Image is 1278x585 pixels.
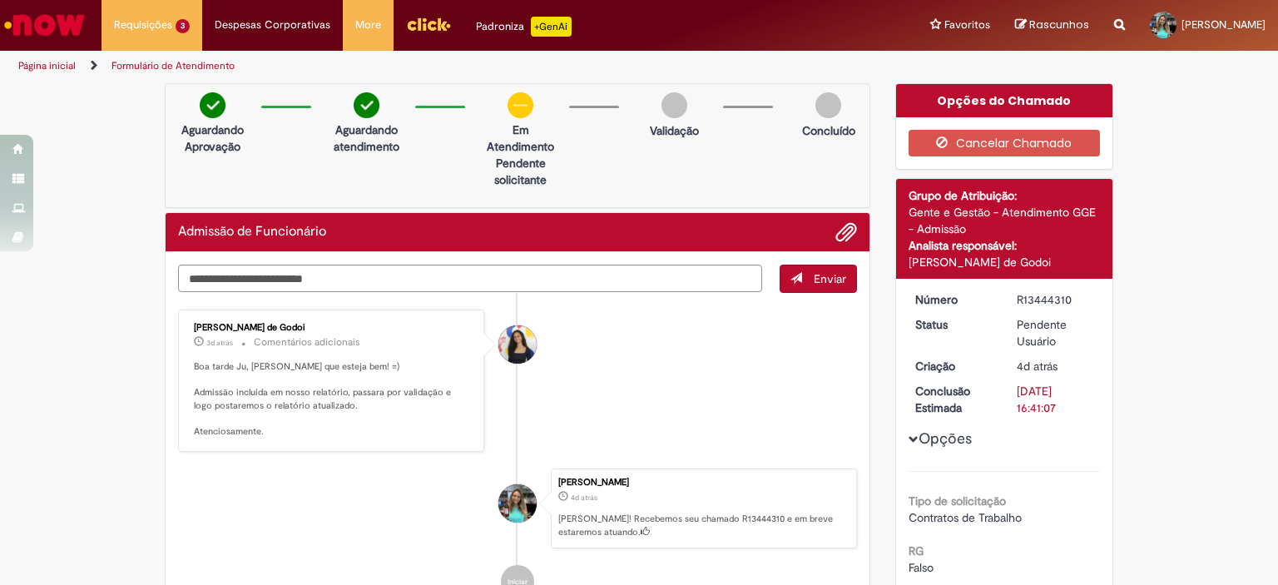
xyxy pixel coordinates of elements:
p: Boa tarde Ju, [PERSON_NAME] que esteja bem! =) Admissão incluida em nosso relatório, passara por ... [194,360,471,439]
img: ServiceNow [2,8,87,42]
b: RG [909,543,924,558]
dt: Criação [903,358,1005,374]
div: Julia Correa Ferreira de Souza [498,484,537,523]
div: Grupo de Atribuição: [909,187,1101,204]
span: [PERSON_NAME] [1181,17,1266,32]
button: Cancelar Chamado [909,130,1101,156]
div: Ana Santos de Godoi [498,325,537,364]
span: Enviar [814,271,846,286]
img: img-circle-grey.png [815,92,841,118]
div: [DATE] 16:41:07 [1017,383,1094,416]
img: img-circle-grey.png [661,92,687,118]
textarea: Digite sua mensagem aqui... [178,265,762,293]
div: Opções do Chamado [896,84,1113,117]
span: Contratos de Trabalho [909,510,1022,525]
div: [PERSON_NAME] de Godoi [194,323,471,333]
span: Favoritos [944,17,990,33]
dt: Número [903,291,1005,308]
span: More [355,17,381,33]
dt: Status [903,316,1005,333]
p: Validação [650,122,699,139]
p: Em Atendimento [480,121,561,155]
span: Falso [909,560,934,575]
dt: Conclusão Estimada [903,383,1005,416]
h2: Admissão de Funcionário Histórico de tíquete [178,225,326,240]
div: [PERSON_NAME] [558,478,848,488]
span: 3 [176,19,190,33]
p: Aguardando atendimento [326,121,407,155]
div: [PERSON_NAME] de Godoi [909,254,1101,270]
p: Concluído [802,122,855,139]
div: Gente e Gestão - Atendimento GGE - Admissão [909,204,1101,237]
p: +GenAi [531,17,572,37]
span: 4d atrás [571,493,597,503]
b: Tipo de solicitação [909,493,1006,508]
a: Formulário de Atendimento [111,59,235,72]
span: Rascunhos [1029,17,1089,32]
img: circle-minus.png [508,92,533,118]
span: Requisições [114,17,172,33]
img: click_logo_yellow_360x200.png [406,12,451,37]
time: 26/08/2025 17:11:32 [206,338,233,348]
a: Rascunhos [1015,17,1089,33]
div: 25/08/2025 13:41:02 [1017,358,1094,374]
span: 3d atrás [206,338,233,348]
button: Adicionar anexos [835,221,857,243]
ul: Trilhas de página [12,51,840,82]
a: Página inicial [18,59,76,72]
time: 25/08/2025 13:41:02 [1017,359,1058,374]
span: 4d atrás [1017,359,1058,374]
div: Padroniza [476,17,572,37]
div: Pendente Usuário [1017,316,1094,350]
div: Analista responsável: [909,237,1101,254]
img: check-circle-green.png [354,92,379,118]
img: check-circle-green.png [200,92,225,118]
small: Comentários adicionais [254,335,360,350]
div: R13444310 [1017,291,1094,308]
li: Julia Correa Ferreira de Souza [178,468,857,548]
p: Pendente solicitante [480,155,561,188]
time: 25/08/2025 13:41:02 [571,493,597,503]
p: Aguardando Aprovação [172,121,253,155]
button: Enviar [780,265,857,293]
span: Despesas Corporativas [215,17,330,33]
p: [PERSON_NAME]! Recebemos seu chamado R13444310 e em breve estaremos atuando. [558,513,848,538]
